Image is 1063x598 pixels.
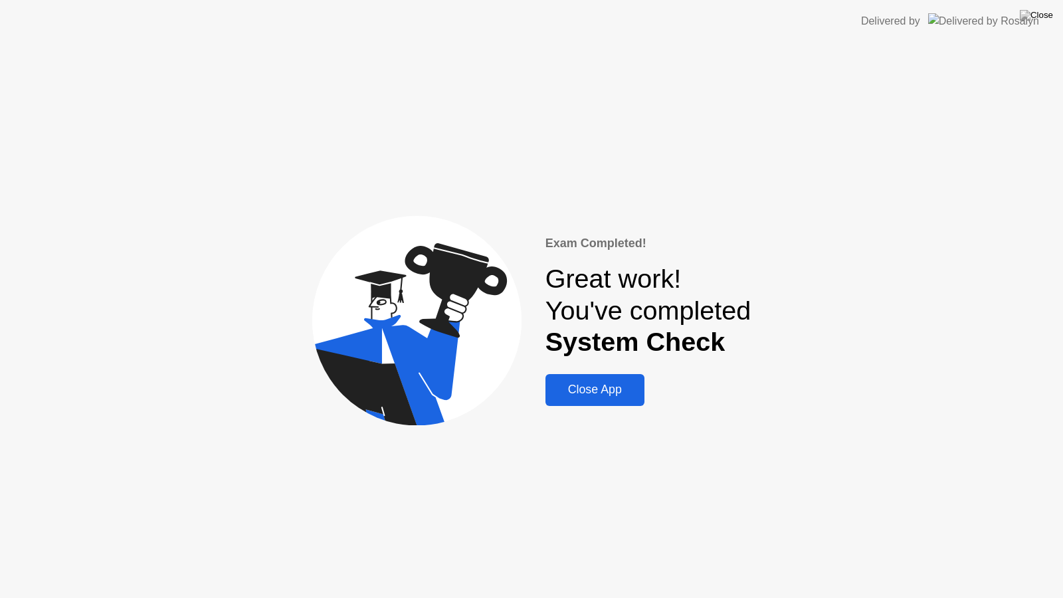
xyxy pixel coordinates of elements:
[928,13,1039,29] img: Delivered by Rosalyn
[545,327,725,356] b: System Check
[1020,10,1053,21] img: Close
[545,374,644,406] button: Close App
[549,383,640,397] div: Close App
[861,13,920,29] div: Delivered by
[545,235,751,252] div: Exam Completed!
[545,263,751,358] div: Great work! You've completed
